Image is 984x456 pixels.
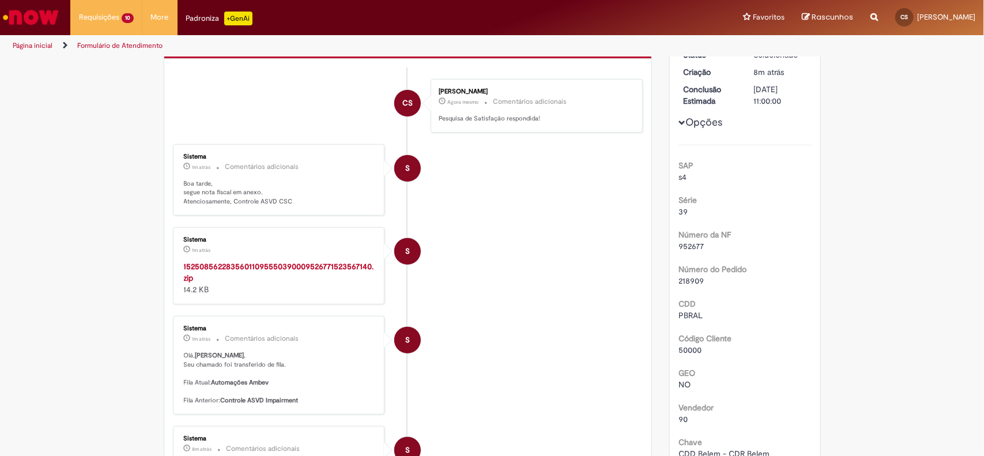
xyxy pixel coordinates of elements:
[212,378,269,387] b: Automações Ambev
[186,12,252,25] div: Padroniza
[193,247,211,254] span: 1m atrás
[193,336,211,342] span: 1m atrás
[678,345,702,355] span: 50000
[195,351,244,360] b: [PERSON_NAME]
[901,13,908,21] span: CS
[439,114,631,123] p: Pesquisa de Satisfação respondida!
[13,41,52,50] a: Página inicial
[754,66,808,78] div: 30/08/2025 11:07:42
[225,334,299,344] small: Comentários adicionais
[184,325,376,332] div: Sistema
[812,12,853,22] span: Rascunhos
[193,164,211,171] span: 1m atrás
[678,402,714,413] b: Vendedor
[402,89,413,117] span: CS
[678,299,696,309] b: CDD
[439,88,631,95] div: [PERSON_NAME]
[678,160,693,171] b: SAP
[193,336,211,342] time: 30/08/2025 11:14:57
[754,67,785,77] time: 30/08/2025 11:07:42
[394,155,421,182] div: System
[674,84,745,107] dt: Conclusão Estimada
[678,379,691,390] span: NO
[447,99,478,105] span: Agora mesmo
[678,241,704,251] span: 952677
[394,238,421,265] div: Sistema
[678,333,732,344] b: Código Cliente
[678,195,697,205] b: Série
[184,351,376,405] p: Olá, , Seu chamado foi transferido de fila. Fila Atual: Fila Anterior:
[754,67,785,77] span: 8m atrás
[184,435,376,442] div: Sistema
[678,414,688,424] span: 90
[405,154,410,182] span: S
[77,41,163,50] a: Formulário de Atendimento
[678,229,731,240] b: Número da NF
[184,153,376,160] div: Sistema
[193,446,212,453] span: 8m atrás
[193,164,211,171] time: 30/08/2025 11:15:00
[447,99,478,105] time: 30/08/2025 11:15:41
[405,238,410,265] span: S
[184,261,376,295] div: 14.2 KB
[79,12,119,23] span: Requisições
[678,368,695,378] b: GEO
[678,264,747,274] b: Número do Pedido
[9,35,647,56] ul: Trilhas de página
[224,12,252,25] p: +GenAi
[394,327,421,353] div: System
[193,247,211,254] time: 30/08/2025 11:14:59
[493,97,567,107] small: Comentários adicionais
[225,162,299,172] small: Comentários adicionais
[678,437,702,447] b: Chave
[917,12,975,22] span: [PERSON_NAME]
[678,172,687,182] span: s4
[184,236,376,243] div: Sistema
[122,13,134,23] span: 10
[678,276,704,286] span: 218909
[678,206,688,217] span: 39
[184,179,376,206] p: Boa tarde, segue nota fiscal em anexo. Atenciosamente, Controle ASVD CSC
[1,6,61,29] img: ServiceNow
[227,444,300,454] small: Comentários adicionais
[184,261,374,283] a: 15250856228356011095550390009526771523567140.zip
[394,90,421,116] div: CARLOS SCHMIDT
[753,12,785,23] span: Favoritos
[221,396,299,405] b: Controle ASVD Impairment
[151,12,169,23] span: More
[802,12,853,23] a: Rascunhos
[674,66,745,78] dt: Criação
[678,310,703,321] span: PBRAL
[754,84,808,107] div: [DATE] 11:00:00
[405,326,410,354] span: S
